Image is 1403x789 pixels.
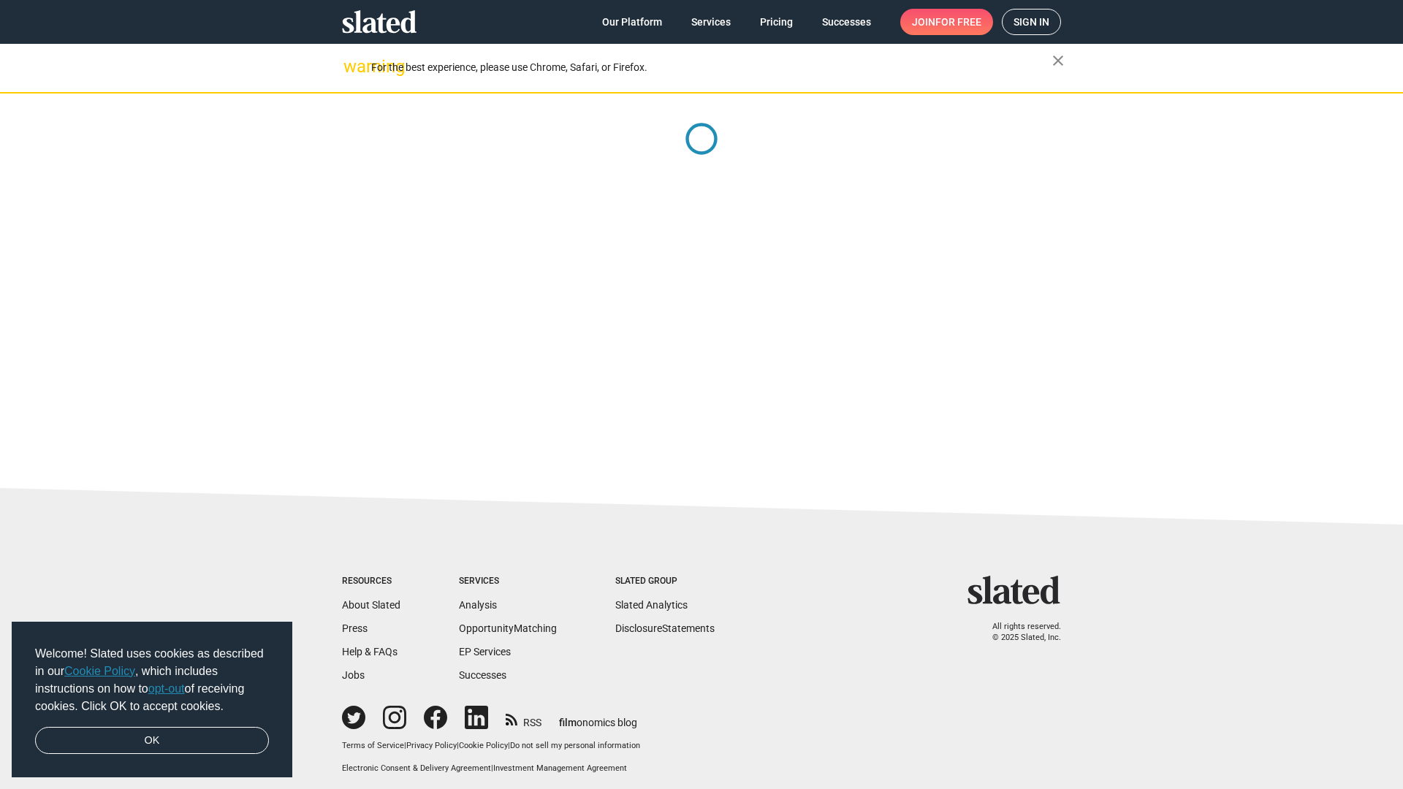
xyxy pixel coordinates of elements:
[459,669,506,681] a: Successes
[760,9,793,35] span: Pricing
[900,9,993,35] a: Joinfor free
[977,622,1061,643] p: All rights reserved. © 2025 Slated, Inc.
[64,665,135,677] a: Cookie Policy
[342,576,400,587] div: Resources
[615,576,715,587] div: Slated Group
[35,727,269,755] a: dismiss cookie message
[342,599,400,611] a: About Slated
[342,763,491,773] a: Electronic Consent & Delivery Agreement
[822,9,871,35] span: Successes
[406,741,457,750] a: Privacy Policy
[457,741,459,750] span: |
[1049,52,1067,69] mat-icon: close
[12,622,292,778] div: cookieconsent
[342,741,404,750] a: Terms of Service
[342,622,368,634] a: Press
[506,707,541,730] a: RSS
[342,646,398,657] a: Help & FAQs
[459,576,557,587] div: Services
[342,669,365,681] a: Jobs
[510,741,640,752] button: Do not sell my personal information
[615,599,688,611] a: Slated Analytics
[810,9,883,35] a: Successes
[459,741,508,750] a: Cookie Policy
[459,599,497,611] a: Analysis
[691,9,731,35] span: Services
[1002,9,1061,35] a: Sign in
[459,622,557,634] a: OpportunityMatching
[559,704,637,730] a: filmonomics blog
[404,741,406,750] span: |
[491,763,493,773] span: |
[559,717,577,728] span: film
[508,741,510,750] span: |
[35,645,269,715] span: Welcome! Slated uses cookies as described in our , which includes instructions on how to of recei...
[343,58,361,75] mat-icon: warning
[459,646,511,657] a: EP Services
[912,9,981,35] span: Join
[371,58,1052,77] div: For the best experience, please use Chrome, Safari, or Firefox.
[1014,9,1049,34] span: Sign in
[935,9,981,35] span: for free
[493,763,627,773] a: Investment Management Agreement
[148,682,185,695] a: opt-out
[748,9,805,35] a: Pricing
[590,9,674,35] a: Our Platform
[602,9,662,35] span: Our Platform
[615,622,715,634] a: DisclosureStatements
[680,9,742,35] a: Services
